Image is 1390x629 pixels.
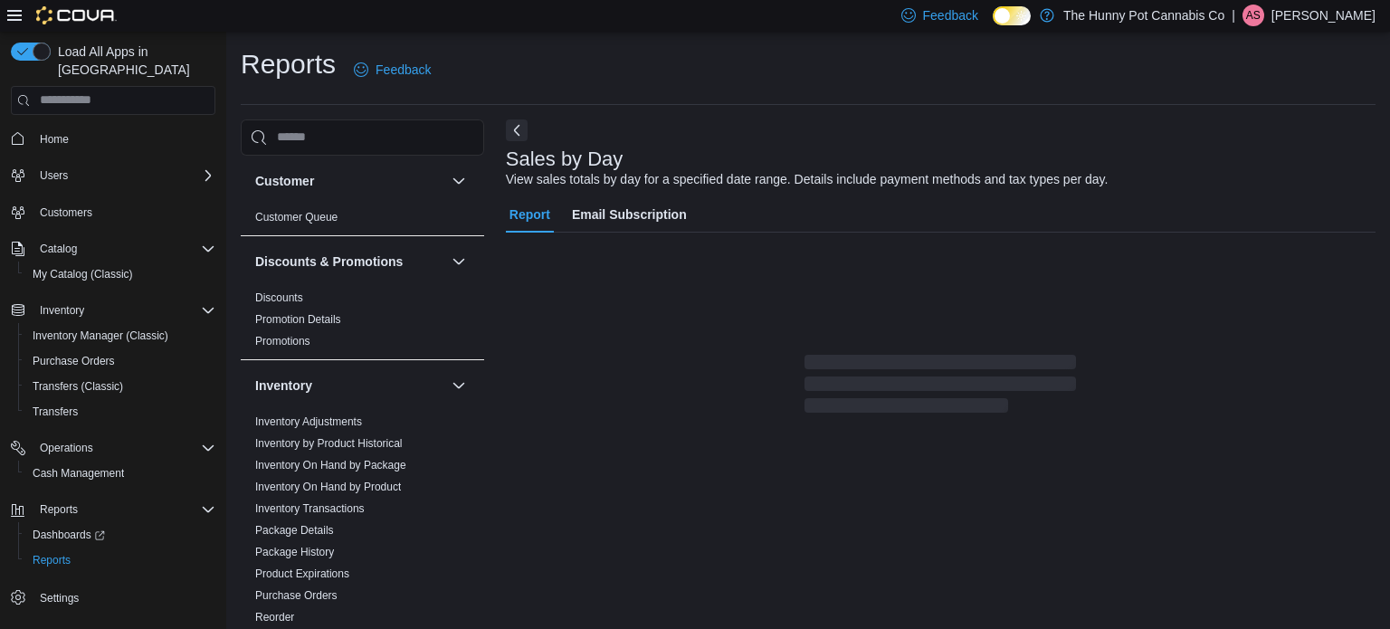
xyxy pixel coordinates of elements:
button: Reports [4,497,223,522]
button: Inventory [33,300,91,321]
span: Reorder [255,610,294,624]
span: Report [509,196,550,233]
a: Cash Management [25,462,131,484]
span: Home [33,128,215,150]
a: Reports [25,549,78,571]
span: Customers [33,201,215,224]
a: Purchase Orders [255,589,338,602]
button: Purchase Orders [18,348,223,374]
span: Reports [33,553,71,567]
a: Product Expirations [255,567,349,580]
button: Cash Management [18,461,223,486]
a: Inventory On Hand by Package [255,459,406,472]
button: Inventory [448,375,470,396]
button: Reports [33,499,85,520]
p: [PERSON_NAME] [1271,5,1376,26]
button: Transfers (Classic) [18,374,223,399]
span: Users [33,165,215,186]
a: Dashboards [25,524,112,546]
span: Dashboards [25,524,215,546]
a: Package History [255,546,334,558]
span: Inventory Adjustments [255,415,362,429]
span: Loading [804,358,1076,416]
h3: Discounts & Promotions [255,253,403,271]
a: Dashboards [18,522,223,548]
button: Inventory [255,376,444,395]
span: Operations [40,441,93,455]
img: Cova [36,6,117,24]
button: Users [33,165,75,186]
a: Transfers (Classic) [25,376,130,397]
a: Home [33,129,76,150]
span: Cash Management [25,462,215,484]
button: Inventory [4,298,223,323]
span: Inventory Manager (Classic) [33,329,168,343]
button: Discounts & Promotions [255,253,444,271]
a: Purchase Orders [25,350,122,372]
span: Home [40,132,69,147]
span: My Catalog (Classic) [25,263,215,285]
a: My Catalog (Classic) [25,263,140,285]
span: Inventory Manager (Classic) [25,325,215,347]
span: Operations [33,437,215,459]
span: Transfers [33,405,78,419]
a: Customer Queue [255,211,338,224]
button: Operations [4,435,223,461]
span: Dashboards [33,528,105,542]
p: | [1232,5,1235,26]
span: Settings [33,586,215,608]
span: Reports [33,499,215,520]
span: My Catalog (Classic) [33,267,133,281]
div: Customer [241,206,484,235]
button: Customer [448,170,470,192]
span: Purchase Orders [25,350,215,372]
h3: Sales by Day [506,148,624,170]
span: Dark Mode [993,25,994,26]
h3: Inventory [255,376,312,395]
span: AS [1246,5,1261,26]
a: Inventory Transactions [255,502,365,515]
span: Inventory Transactions [255,501,365,516]
span: Inventory [33,300,215,321]
a: Settings [33,587,86,609]
span: Package Details [255,523,334,538]
button: Discounts & Promotions [448,251,470,272]
span: Feedback [376,61,431,79]
div: Discounts & Promotions [241,287,484,359]
span: Customers [40,205,92,220]
a: Transfers [25,401,85,423]
a: Promotions [255,335,310,348]
span: Catalog [33,238,215,260]
button: Users [4,163,223,188]
button: My Catalog (Classic) [18,262,223,287]
h1: Reports [241,46,336,82]
span: Transfers [25,401,215,423]
a: Inventory On Hand by Product [255,481,401,493]
span: Reports [25,549,215,571]
button: Transfers [18,399,223,424]
span: Cash Management [33,466,124,481]
div: View sales totals by day for a specified date range. Details include payment methods and tax type... [506,170,1109,189]
button: Next [506,119,528,141]
a: Inventory Adjustments [255,415,362,428]
div: Andre Savard [1242,5,1264,26]
span: Inventory On Hand by Product [255,480,401,494]
input: Dark Mode [993,6,1031,25]
span: Package History [255,545,334,559]
span: Load All Apps in [GEOGRAPHIC_DATA] [51,43,215,79]
button: Catalog [4,236,223,262]
button: Customer [255,172,444,190]
span: Purchase Orders [255,588,338,603]
span: Purchase Orders [33,354,115,368]
button: Catalog [33,238,84,260]
span: Users [40,168,68,183]
span: Inventory by Product Historical [255,436,403,451]
h3: Customer [255,172,314,190]
span: Discounts [255,291,303,305]
span: Transfers (Classic) [25,376,215,397]
a: Inventory by Product Historical [255,437,403,450]
a: Customers [33,202,100,224]
button: Customers [4,199,223,225]
span: Feedback [923,6,978,24]
span: Catalog [40,242,77,256]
